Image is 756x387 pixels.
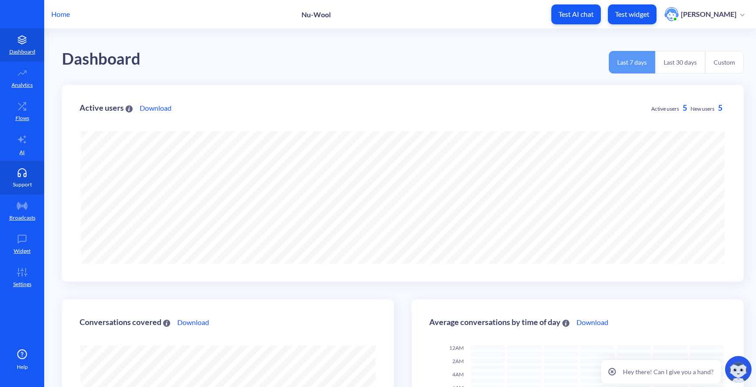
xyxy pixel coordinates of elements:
p: Test AI chat [558,10,594,19]
button: Last 30 days [655,51,705,74]
div: Average conversations by time of day [429,318,569,326]
span: 2AM [452,358,464,364]
p: AI [19,148,25,156]
span: 5 [718,103,722,112]
a: Download [577,317,608,328]
img: user photo [664,7,679,21]
p: Home [51,9,70,19]
p: Nu-Wool [302,10,331,19]
p: Broadcasts [9,214,35,222]
a: Download [177,317,209,328]
div: Dashboard [62,46,141,72]
p: Test widget [615,10,649,19]
span: Active users [651,105,679,112]
div: Active users [80,104,133,112]
span: Help [17,363,28,371]
p: Dashboard [9,48,35,56]
a: Download [140,103,172,113]
button: Test widget [608,4,657,24]
p: Analytics [11,81,33,89]
button: Last 7 days [609,51,655,74]
img: copilot-icon.svg [725,356,752,383]
button: user photo[PERSON_NAME] [660,6,749,22]
span: 4AM [452,371,464,378]
span: 5 [683,103,687,112]
p: [PERSON_NAME] [681,9,737,19]
p: Support [13,181,32,189]
div: Conversations covered [80,318,170,326]
p: Widget [14,247,31,255]
span: 12AM [449,344,464,351]
button: Test AI chat [551,4,601,24]
button: Custom [705,51,744,74]
p: Hey there! Can I give you a hand? [623,367,714,376]
p: Settings [13,280,31,288]
span: New users [691,105,714,112]
p: Flows [15,114,29,122]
